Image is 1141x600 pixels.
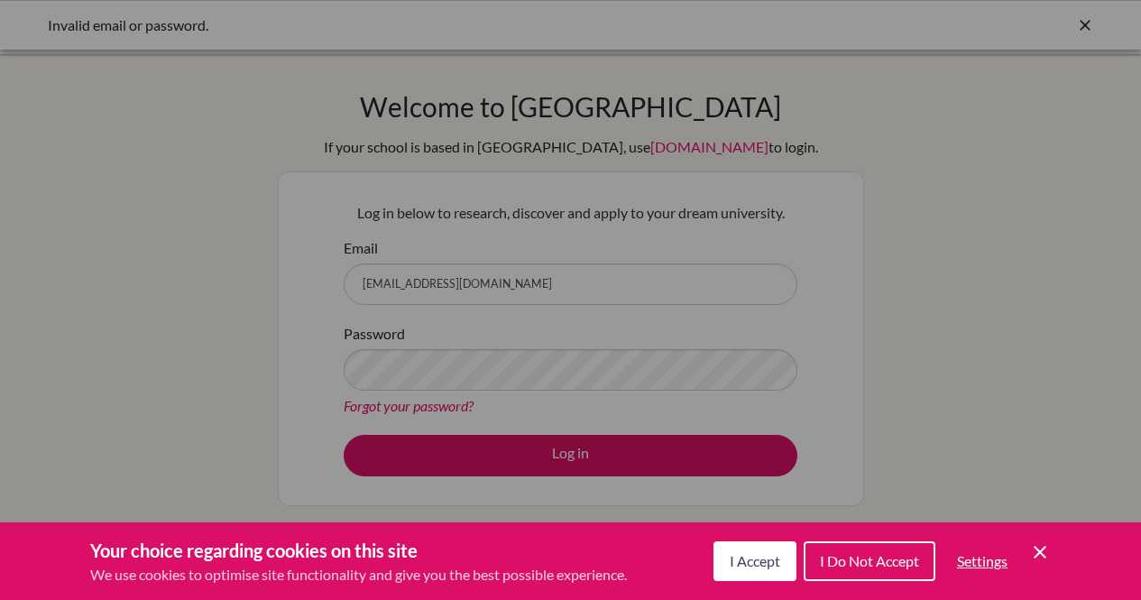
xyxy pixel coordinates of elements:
[804,541,935,581] button: I Do Not Accept
[820,552,919,569] span: I Do Not Accept
[1029,541,1051,563] button: Save and close
[730,552,780,569] span: I Accept
[713,541,796,581] button: I Accept
[90,537,627,564] h3: Your choice regarding cookies on this site
[957,552,1008,569] span: Settings
[90,564,627,586] p: We use cookies to optimise site functionality and give you the best possible experience.
[943,543,1022,579] button: Settings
